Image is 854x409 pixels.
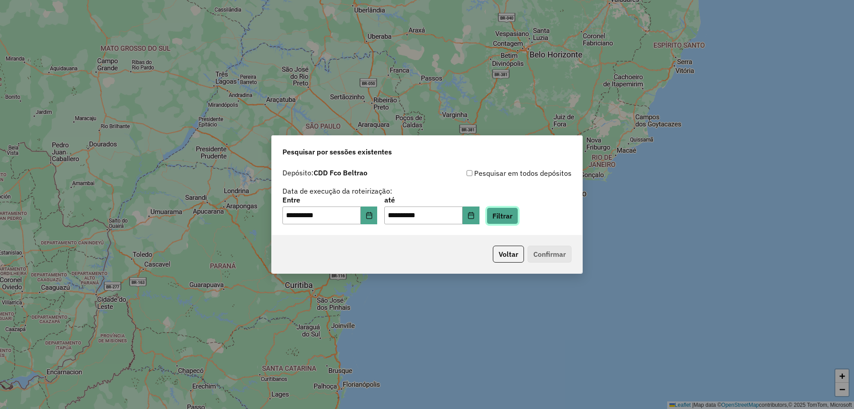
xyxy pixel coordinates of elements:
button: Filtrar [487,207,518,224]
div: Pesquisar em todos depósitos [427,168,572,178]
button: Choose Date [463,207,479,224]
button: Voltar [493,246,524,263]
label: Depósito: [282,167,367,178]
span: Pesquisar por sessões existentes [282,146,392,157]
button: Choose Date [361,207,378,224]
label: até [384,194,479,205]
label: Data de execução da roteirização: [282,186,392,196]
strong: CDD Fco Beltrao [314,168,367,177]
label: Entre [282,194,377,205]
